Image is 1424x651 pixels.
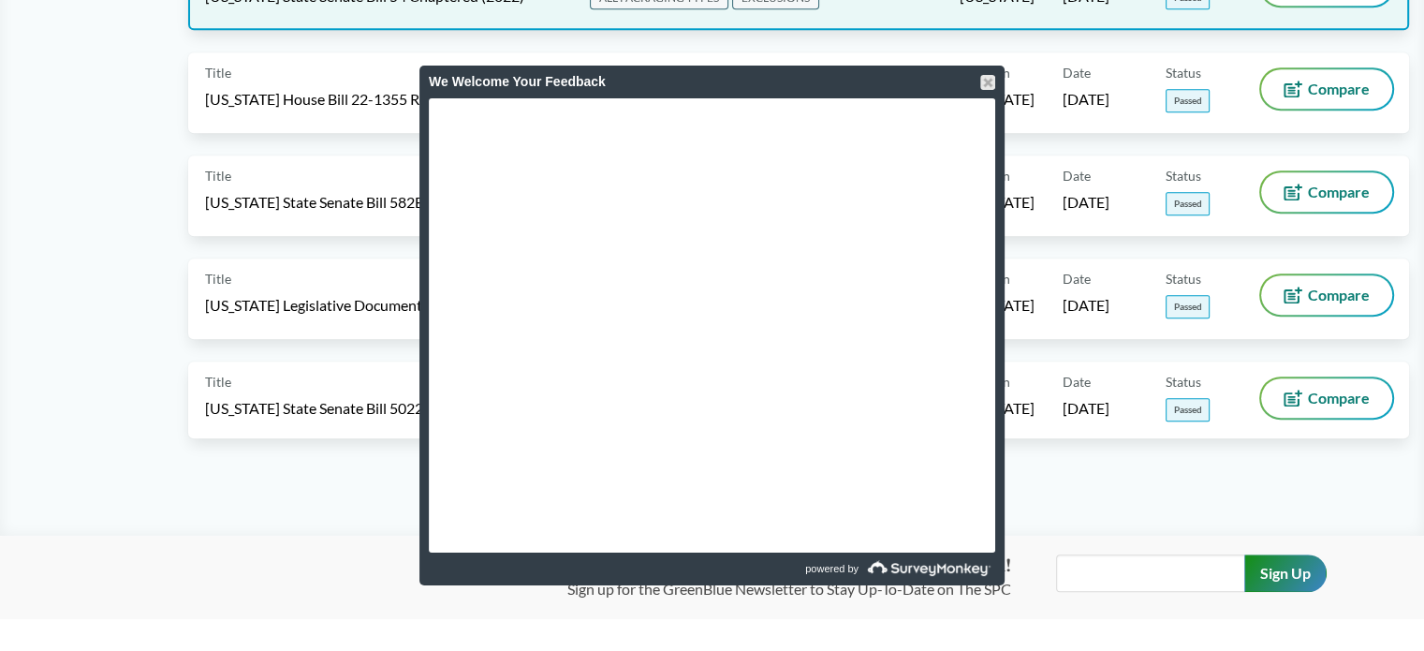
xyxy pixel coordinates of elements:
[1261,378,1392,418] button: Compare
[1063,89,1109,110] span: [DATE]
[205,398,502,419] span: [US_STATE] State Senate Bill 5022-S2.E (2021)
[205,63,231,82] span: Title
[1063,398,1109,419] span: [DATE]
[960,63,1010,82] span: Location
[1166,192,1210,215] span: Passed
[567,578,1011,600] p: Sign up for the GreenBlue Newsletter to Stay Up-To-Date on The SPC
[1166,269,1201,289] span: Status
[805,553,859,585] span: powered by
[205,89,520,110] span: [US_STATE] House Bill 22-1355 Rerevised (2022)
[1166,295,1210,318] span: Passed
[1063,166,1091,185] span: Date
[205,295,518,316] span: [US_STATE] Legislative Document 1541 A (2021)
[1308,81,1370,96] span: Compare
[1308,391,1370,406] span: Compare
[1063,295,1109,316] span: [DATE]
[1063,192,1109,213] span: [DATE]
[714,553,995,585] a: powered by
[1308,288,1370,303] span: Compare
[1308,185,1370,200] span: Compare
[590,63,696,82] span: Covered Products
[1166,372,1201,392] span: Status
[1244,555,1327,592] input: Sign Up
[1261,275,1392,315] button: Compare
[205,192,470,213] span: [US_STATE] State Senate Bill 582B (2021)
[1166,398,1210,422] span: Passed
[429,66,995,98] div: We Welcome Your Feedback
[205,269,231,289] span: Title
[1063,63,1091,82] span: Date
[1261,172,1392,212] button: Compare
[1063,269,1091,289] span: Date
[205,166,231,185] span: Title
[1166,89,1210,112] span: Passed
[1261,69,1392,109] button: Compare
[1063,372,1091,392] span: Date
[1166,166,1201,185] span: Status
[205,372,231,392] span: Title
[1166,63,1201,82] span: Status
